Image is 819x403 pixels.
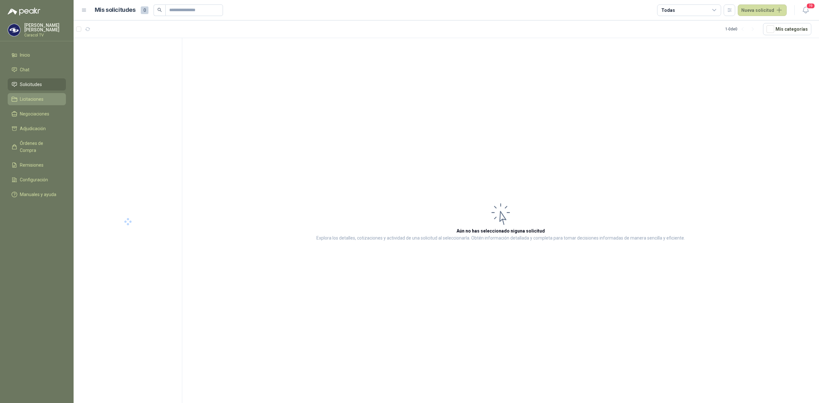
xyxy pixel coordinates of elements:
span: Licitaciones [20,96,44,103]
div: Todas [661,7,675,14]
a: Remisiones [8,159,66,171]
a: Órdenes de Compra [8,137,66,156]
p: Explora los detalles, cotizaciones y actividad de una solicitud al seleccionarla. Obtén informaci... [316,234,685,242]
span: Configuración [20,176,48,183]
h3: Aún no has seleccionado niguna solicitud [457,227,545,234]
span: Remisiones [20,162,44,169]
span: Negociaciones [20,110,49,117]
button: Mís categorías [763,23,811,35]
a: Inicio [8,49,66,61]
span: Manuales y ayuda [20,191,56,198]
p: [PERSON_NAME] [PERSON_NAME] [24,23,66,32]
span: Chat [20,66,29,73]
span: Solicitudes [20,81,42,88]
span: Inicio [20,51,30,59]
a: Licitaciones [8,93,66,105]
a: Chat [8,64,66,76]
img: Logo peakr [8,8,40,15]
button: Nueva solicitud [738,4,787,16]
span: 19 [806,3,815,9]
p: Caracol TV [24,33,66,37]
button: 19 [800,4,811,16]
a: Solicitudes [8,78,66,91]
span: Órdenes de Compra [20,140,60,154]
h1: Mis solicitudes [95,5,136,15]
span: Adjudicación [20,125,46,132]
a: Negociaciones [8,108,66,120]
a: Adjudicación [8,122,66,135]
div: 1 - 0 de 0 [725,24,758,34]
span: search [157,8,162,12]
a: Configuración [8,174,66,186]
span: 0 [141,6,148,14]
img: Company Logo [8,24,20,36]
a: Manuales y ayuda [8,188,66,201]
